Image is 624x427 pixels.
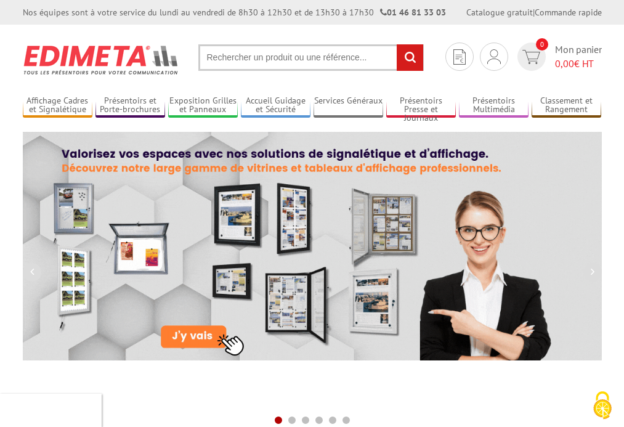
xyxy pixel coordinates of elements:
a: Présentoirs Presse et Journaux [386,96,456,116]
button: Cookies (fenêtre modale) [581,385,624,427]
span: Mon panier [555,43,602,71]
span: 0 [536,38,548,51]
a: Catalogue gratuit [466,7,533,18]
span: 0,00 [555,57,574,70]
input: rechercher [397,44,423,71]
a: Présentoirs et Porte-brochures [95,96,165,116]
a: Exposition Grilles et Panneaux [168,96,238,116]
span: € HT [555,57,602,71]
strong: 01 46 81 33 03 [380,7,446,18]
img: Cookies (fenêtre modale) [587,390,618,421]
a: Présentoirs Multimédia [459,96,529,116]
a: Affichage Cadres et Signalétique [23,96,92,116]
div: Nos équipes sont à votre service du lundi au vendredi de 8h30 à 12h30 et de 13h30 à 17h30 [23,6,446,18]
img: devis rapide [522,50,540,64]
input: Rechercher un produit ou une référence... [198,44,424,71]
a: devis rapide 0 Mon panier 0,00€ HT [514,43,602,71]
a: Accueil Guidage et Sécurité [241,96,310,116]
img: devis rapide [487,49,501,64]
a: Commande rapide [535,7,602,18]
img: Présentoir, panneau, stand - Edimeta - PLV, affichage, mobilier bureau, entreprise [23,37,180,83]
a: Services Généraux [314,96,383,116]
div: | [466,6,602,18]
img: devis rapide [453,49,466,65]
a: Classement et Rangement [532,96,601,116]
